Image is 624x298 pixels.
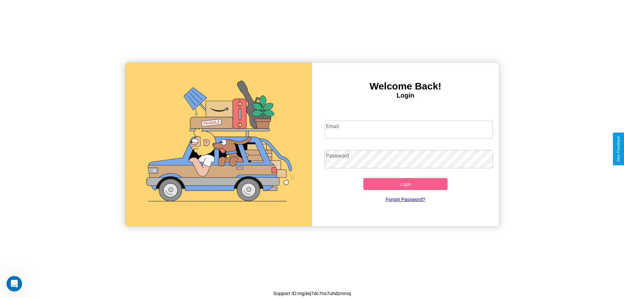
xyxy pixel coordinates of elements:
[312,81,499,92] h3: Welcome Back!
[125,63,312,226] img: gif
[321,190,490,209] a: Forgot Password?
[273,289,351,298] p: Support ID: mg3ej7dc7ns7uhdzmmq
[6,276,22,292] iframe: Intercom live chat
[616,136,621,162] div: Give Feedback
[363,178,448,190] button: Login
[312,92,499,99] h4: Login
